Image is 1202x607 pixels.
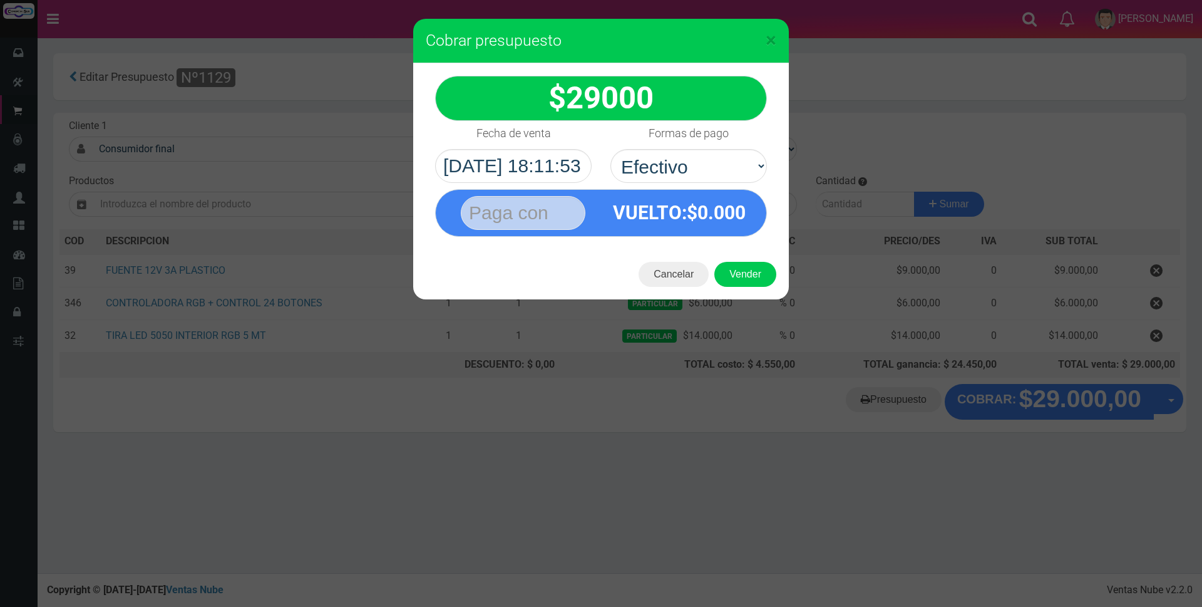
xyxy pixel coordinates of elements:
[476,127,551,140] h4: Fecha de venta
[461,196,585,230] input: Paga con
[566,80,654,116] span: 29000
[766,30,776,50] button: Close
[548,80,654,116] strong: $
[613,202,682,224] span: VUELTO
[426,31,776,50] h3: Cobrar presupuesto
[649,127,729,140] h4: Formas de pago
[613,202,746,224] strong: :$
[639,262,709,287] button: Cancelar
[697,202,746,224] span: 0.000
[714,262,776,287] button: Vender
[766,28,776,52] span: ×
